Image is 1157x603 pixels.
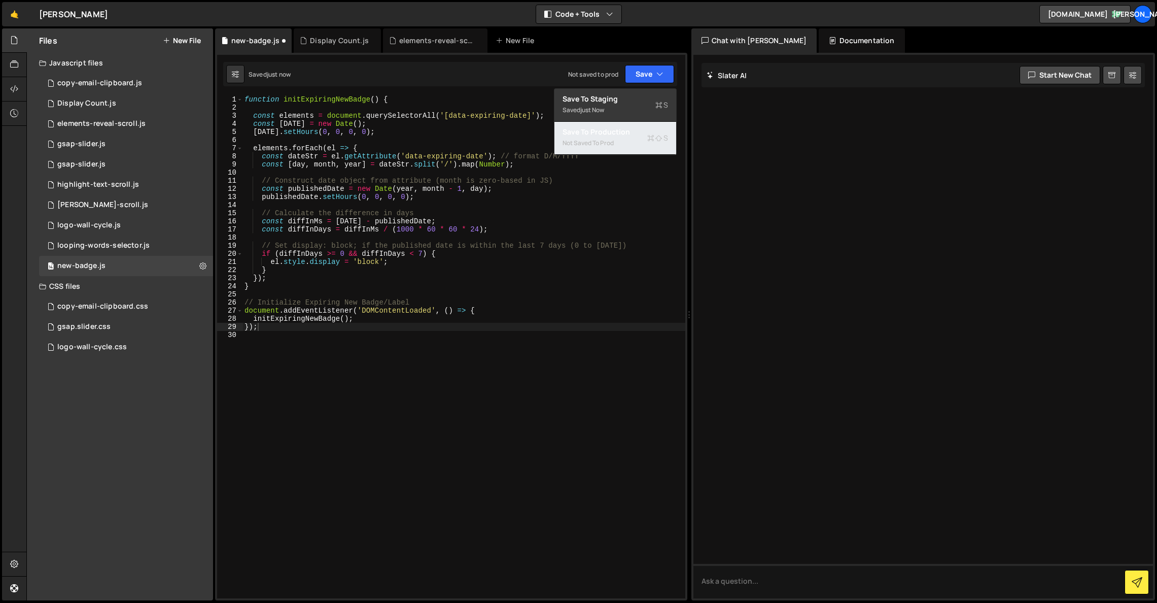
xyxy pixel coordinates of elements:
div: 11 [217,177,243,185]
div: 16491/45062.js [39,114,213,134]
div: Save to Staging [563,94,668,104]
div: logo-wall-cycle.css [57,343,127,352]
div: just now [267,70,291,79]
button: New File [163,37,201,45]
div: 16491/44711.js [39,195,213,215]
div: 7 [217,144,243,152]
div: 25 [217,290,243,298]
button: Save [625,65,674,83]
div: 9 [217,160,243,169]
button: Save to StagingS Savedjust now [554,89,676,122]
div: Save to Production [563,127,668,137]
div: 28 [217,315,243,323]
div: 21 [217,258,243,266]
a: [PERSON_NAME] [1134,5,1152,23]
div: CSS files [27,276,213,296]
div: 29 [217,323,243,331]
h2: Files [39,35,57,46]
div: [PERSON_NAME] [39,8,108,20]
div: elements-reveal-scroll.js [57,119,146,128]
div: copy-email-clipboard.css [57,302,148,311]
div: 12 [217,185,243,193]
div: 10 [217,169,243,177]
div: gsap.slider.css [57,322,111,331]
div: highlight-text-scroll.js [57,180,139,189]
div: 20 [217,250,243,258]
div: 16491/44697.css [39,317,213,337]
div: 16491/44704.css [39,296,213,317]
div: Documentation [819,28,904,53]
div: 23 [217,274,243,282]
div: 16491/44696.js [39,154,213,175]
div: Chat with [PERSON_NAME] [691,28,817,53]
div: 16491/44703.js [39,73,213,93]
div: 17 [217,225,243,233]
div: copy-email-clipboard.js [57,79,142,88]
div: Not saved to prod [568,70,619,79]
div: gsap-slider.js [57,160,106,169]
div: New File [496,36,538,46]
div: 5 [217,128,243,136]
div: 18 [217,233,243,242]
div: 16 [217,217,243,225]
div: 6 [217,136,243,144]
div: logo-wall-cycle.js [57,221,121,230]
div: new-badge.js [231,36,279,46]
div: elements-reveal-scroll.js [399,36,475,46]
div: [PERSON_NAME]-scroll.js [57,200,148,210]
div: looping-words-selector.js [57,241,150,250]
div: 14 [217,201,243,209]
span: S [647,133,668,143]
div: Display Count.js [310,36,369,46]
div: 27 [217,307,243,315]
div: Not saved to prod [563,137,668,149]
span: S [655,100,668,110]
div: gsap-slider.js [57,140,106,149]
div: 26 [217,298,243,307]
div: 8 [217,152,243,160]
div: just now [580,106,604,114]
div: 16491/44701.js [39,236,213,256]
div: Saved [563,104,668,116]
div: 16491/44693.js [39,134,213,154]
div: 2 [217,104,243,112]
div: 30 [217,331,243,339]
div: new-badge.js [57,261,106,271]
div: 19 [217,242,243,250]
button: Code + Tools [536,5,621,23]
div: 16491/45063.js [39,93,213,114]
button: Start new chat [1020,66,1100,84]
div: 16491/45109.js [39,256,213,276]
div: Display Count.js [57,99,116,108]
div: 16491/44698.js [39,215,213,236]
div: 16491/44700.js [39,175,213,195]
a: 🤙 [2,2,27,26]
div: 24 [217,282,243,290]
span: 14 [48,263,54,271]
div: 13 [217,193,243,201]
a: [DOMAIN_NAME] [1039,5,1131,23]
div: 3 [217,112,243,120]
div: 4 [217,120,243,128]
h2: Slater AI [707,71,747,80]
div: 16491/44699.css [39,337,213,357]
div: 15 [217,209,243,217]
div: 1 [217,95,243,104]
div: 22 [217,266,243,274]
div: Saved [249,70,291,79]
div: Javascript files [27,53,213,73]
button: Save to ProductionS Not saved to prod [554,122,676,155]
